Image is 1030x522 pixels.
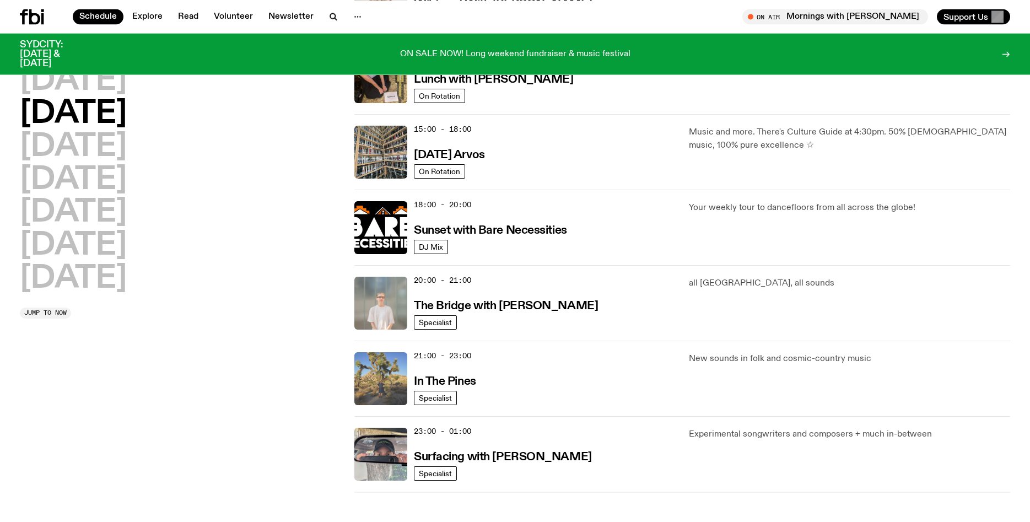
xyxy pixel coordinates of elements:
[414,74,573,85] h3: Lunch with [PERSON_NAME]
[414,451,592,463] h3: Surfacing with [PERSON_NAME]
[20,230,127,261] button: [DATE]
[20,98,127,129] button: [DATE]
[354,126,407,179] img: A corner shot of the fbi music library
[20,40,90,68] h3: SYDCITY: [DATE] & [DATE]
[207,9,260,24] a: Volunteer
[20,197,127,228] button: [DATE]
[937,9,1010,24] button: Support Us
[689,126,1010,152] p: Music and more. There's Culture Guide at 4:30pm. 50% [DEMOGRAPHIC_DATA] music, 100% pure excellen...
[414,351,471,361] span: 21:00 - 23:00
[414,223,567,236] a: Sunset with Bare Necessities
[354,50,407,103] img: SLC lunch cover
[20,65,127,96] button: [DATE]
[414,376,476,388] h3: In The Pines
[354,352,407,405] img: Johanna stands in the middle distance amongst a desert scene with large cacti and trees. She is w...
[24,309,67,315] span: Jump to now
[414,391,457,405] a: Specialist
[689,201,1010,214] p: Your weekly tour to dancefloors from all across the globe!
[419,243,443,251] span: DJ Mix
[414,89,465,103] a: On Rotation
[414,300,598,312] h3: The Bridge with [PERSON_NAME]
[419,167,460,175] span: On Rotation
[419,318,452,326] span: Specialist
[262,9,320,24] a: Newsletter
[171,9,205,24] a: Read
[414,149,485,161] h3: [DATE] Arvos
[414,72,573,85] a: Lunch with [PERSON_NAME]
[689,277,1010,290] p: all [GEOGRAPHIC_DATA], all sounds
[354,201,407,254] img: Bare Necessities
[414,275,471,286] span: 20:00 - 21:00
[20,164,127,195] button: [DATE]
[419,92,460,100] span: On Rotation
[73,9,123,24] a: Schedule
[354,277,407,330] img: Mara stands in front of a frosted glass wall wearing a cream coloured t-shirt and black glasses. ...
[414,200,471,210] span: 18:00 - 20:00
[414,374,476,388] a: In The Pines
[414,449,592,463] a: Surfacing with [PERSON_NAME]
[414,147,485,161] a: [DATE] Arvos
[689,352,1010,365] p: New sounds in folk and cosmic-country music
[20,263,127,294] button: [DATE]
[414,124,471,134] span: 15:00 - 18:00
[20,307,71,318] button: Jump to now
[414,225,567,236] h3: Sunset with Bare Necessities
[419,469,452,477] span: Specialist
[689,428,1010,441] p: Experimental songwriters and composers + much in-between
[414,315,457,330] a: Specialist
[20,131,127,162] button: [DATE]
[414,426,471,437] span: 23:00 - 01:00
[414,298,598,312] a: The Bridge with [PERSON_NAME]
[742,9,928,24] button: On AirMornings with [PERSON_NAME]
[126,9,169,24] a: Explore
[414,240,448,254] a: DJ Mix
[414,164,465,179] a: On Rotation
[943,12,988,21] span: Support Us
[414,466,457,481] a: Specialist
[419,394,452,402] span: Specialist
[400,49,630,59] p: ON SALE NOW! Long weekend fundraiser & music festival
